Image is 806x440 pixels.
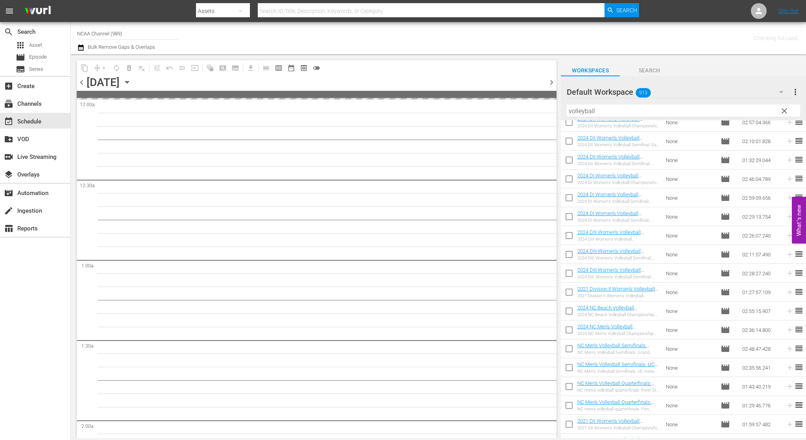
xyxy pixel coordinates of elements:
td: None [663,320,717,339]
span: preview_outlined [300,64,308,72]
a: Sign Out [778,8,799,14]
span: Refresh All Search Blocks [201,60,216,75]
span: chevron_right [547,77,556,87]
svg: Add to Schedule [786,344,794,353]
span: Series [16,64,25,74]
td: 02:29:13.754 [739,207,782,226]
div: NC Men's Volleyball Semifinals: UC Irvine vs. UCLA [577,369,660,374]
span: reorder [794,419,804,429]
span: Live Streaming [4,152,13,162]
span: Episode [721,382,730,391]
span: Episode [721,325,730,335]
span: View Backup [298,62,310,74]
td: None [663,358,717,377]
span: Month Calendar View [285,62,298,74]
td: 02:36:14.800 [739,320,782,339]
td: 02:48:47.428 [739,339,782,358]
span: Week Calendar View [272,62,285,74]
span: Search [4,27,13,37]
div: NC Men's Volleyball Semifinals: Grand Canyon vs. [GEOGRAPHIC_DATA]. [577,350,660,355]
span: Episode [721,287,730,297]
td: 02:11:57.490 [739,245,782,264]
a: 2024 DII Women's Volleyball Semifinal: [PERSON_NAME] vs. [PERSON_NAME] [577,154,646,171]
div: 2024 DII Women's Volleyball Championship: [PERSON_NAME] vs. San Francisco State [577,123,660,129]
span: Automation [4,188,13,198]
td: 01:59:57.482 [739,415,782,434]
svg: Add to Schedule [786,212,794,221]
span: Episode [721,306,730,316]
span: chevron_left [77,77,87,87]
td: None [663,283,717,302]
span: Episode [721,155,730,165]
span: 24 hours Lineup View is OFF [310,62,323,74]
td: None [663,151,717,169]
div: 2024 DII Women's Volleyball Semifinal: San Francisco State vs. [PERSON_NAME] State [577,142,660,147]
button: Open Feedback Widget [792,197,806,243]
span: reorder [794,155,804,164]
div: NC men's volleyball quarterfinals: Penn St. vs. UC Irvine full replay [577,388,660,393]
span: Bulk Remove Gaps & Overlaps [87,44,155,50]
span: Episode [721,231,730,240]
td: 01:32:29.044 [739,151,782,169]
button: clear [778,104,790,117]
a: 2024 DI Women's Volleyball Semifinal: Penn State vs. [US_STATE] [577,191,641,209]
span: Workspaces [561,66,620,75]
span: Episode [29,53,47,61]
div: 2021 DII Women's Volleyball Championship: [PERSON_NAME] vs. [GEOGRAPHIC_DATA] [577,425,660,431]
td: None [663,396,717,415]
span: calendar_view_week_outlined [275,64,283,72]
span: VOD [4,134,13,144]
svg: Add to Schedule [786,326,794,334]
div: 2024 DII Women's Volleyball Semifinal: [PERSON_NAME] vs. [PERSON_NAME] [577,161,660,166]
svg: Add to Schedule [786,288,794,296]
span: reorder [794,287,804,296]
td: 01:43:40.219 [739,377,782,396]
svg: Add to Schedule [786,382,794,391]
td: None [663,188,717,207]
span: Asset [16,41,25,50]
td: 01:27:57.109 [739,283,782,302]
div: 2024 DIII Women's Volleyball Championship: Juniata vs. [US_STATE]-[GEOGRAPHIC_DATA] [577,237,660,242]
svg: Add to Schedule [786,137,794,145]
span: Episode [721,401,730,410]
div: 2024 NC Men's Volleyball Championship: UCLA vs [GEOGRAPHIC_DATA] [577,331,660,336]
span: Episode [721,269,730,278]
span: reorder [794,363,804,372]
span: Update Metadata from Key Asset [189,62,201,74]
a: 2024 DI Women's Volleyball Championship: Penn State vs. [GEOGRAPHIC_DATA] [577,173,644,190]
div: 2024 NC Beach Volleyball Championship: Southern [US_STATE] vs UCLA [577,312,660,317]
span: Fill episodes with ad slates [176,62,189,74]
td: None [663,377,717,396]
div: [DATE] [87,76,120,89]
a: 2024 NC Men's Volleyball Championship: UCLA vs [GEOGRAPHIC_DATA] [577,324,636,341]
td: None [663,264,717,283]
td: None [663,169,717,188]
td: None [663,245,717,264]
td: None [663,302,717,320]
span: menu [5,6,14,16]
span: reorder [794,174,804,183]
a: 2024 DIII Women's Volleyball Championship: Juniata vs. [US_STATE]-[GEOGRAPHIC_DATA] [577,229,653,247]
a: NC Men's Volleyball Semifinals: Grand Canyon vs. [GEOGRAPHIC_DATA]. [577,342,650,360]
a: 2024 DIII Women's Volleyball Semifinal: Juniata vs. Hope [577,267,644,279]
div: 2024 DIII Women's Volleyball Semifinal: [PERSON_NAME] [PERSON_NAME] vs. [US_STATE]-[GEOGRAPHIC_DATA] [577,256,660,261]
td: 01:29:46.776 [739,396,782,415]
td: None [663,226,717,245]
a: 2021 Division II Women's Volleyball Quarterfinal: [PERSON_NAME] vs. [GEOGRAPHIC_DATA][US_STATE] [577,286,658,304]
button: Search [604,3,639,17]
span: Episode [721,136,730,146]
a: 2024 DIII Women's Volleyball Semifinal: [PERSON_NAME] [PERSON_NAME] vs. [US_STATE]-[GEOGRAPHIC_DATA] [577,248,651,272]
span: Create Search Block [216,62,229,74]
svg: Add to Schedule [786,307,794,315]
div: 2024 DI Women's Volleyball Semifinal: Louisville vs. [GEOGRAPHIC_DATA] [577,218,660,223]
span: Schedule [4,117,13,126]
td: 02:57:04.366 [739,113,782,132]
svg: Add to Schedule [786,193,794,202]
span: Search [620,66,679,75]
span: reorder [794,381,804,391]
svg: Add to Schedule [786,250,794,259]
a: 2024 DI Women's Volleyball Semifinal: Louisville vs. [GEOGRAPHIC_DATA] [577,210,641,228]
div: Default Workspace [567,81,791,103]
td: 02:59:09.656 [739,188,782,207]
svg: Add to Schedule [786,420,794,429]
